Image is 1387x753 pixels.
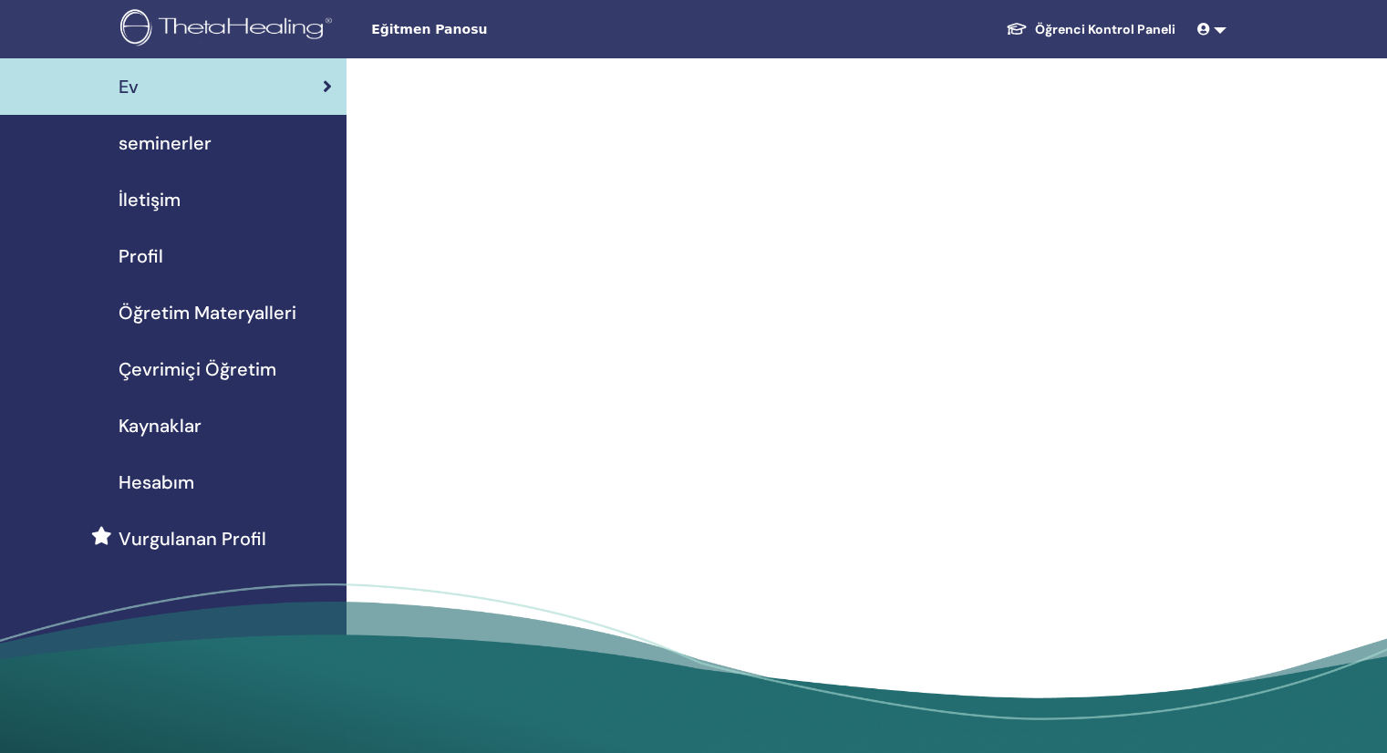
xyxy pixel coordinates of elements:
[120,9,338,50] img: logo.png
[371,20,645,39] span: Eğitmen Panosu
[119,299,296,326] span: Öğretim Materyalleri
[1006,21,1028,36] img: graduation-cap-white.svg
[119,412,202,439] span: Kaynaklar
[119,525,266,552] span: Vurgulanan Profil
[119,129,212,157] span: seminerler
[119,73,139,100] span: Ev
[991,13,1190,46] a: Öğrenci Kontrol Paneli
[119,186,181,213] span: İletişim
[119,469,194,496] span: Hesabım
[119,242,163,270] span: Profil
[119,356,276,383] span: Çevrimiçi Öğretim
